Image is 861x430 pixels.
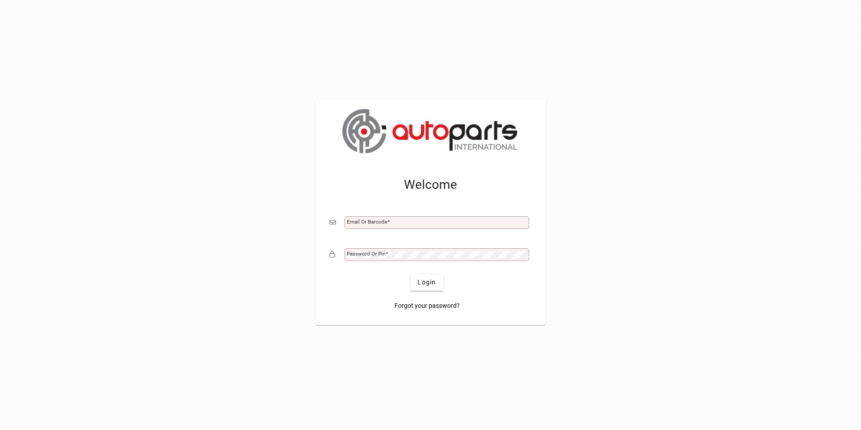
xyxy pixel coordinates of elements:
[347,251,385,257] mat-label: Password or Pin
[410,274,443,291] button: Login
[347,219,387,225] mat-label: Email or Barcode
[394,301,460,311] span: Forgot your password?
[391,298,463,314] a: Forgot your password?
[417,278,436,287] span: Login
[330,177,531,192] h2: Welcome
